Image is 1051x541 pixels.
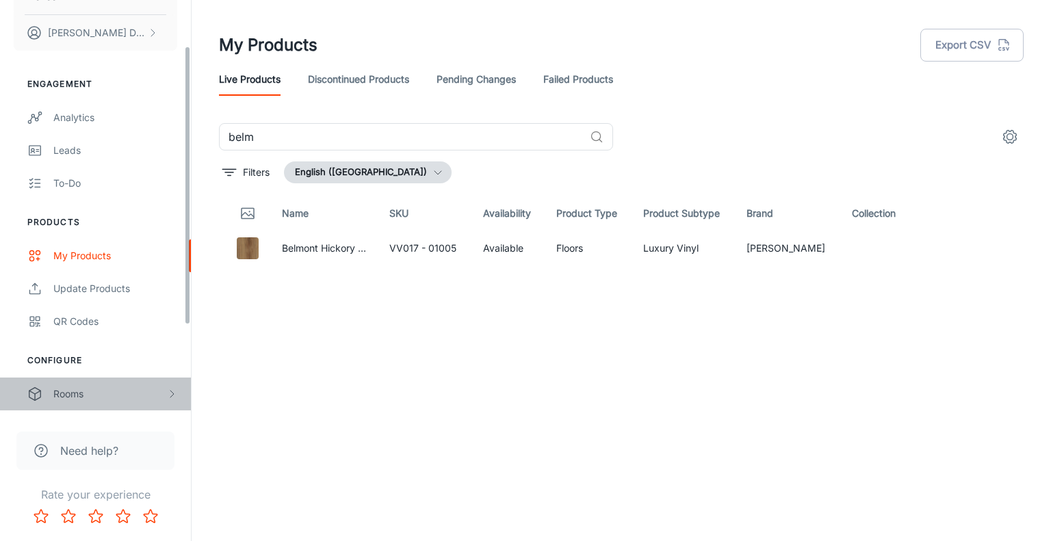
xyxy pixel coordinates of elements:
[308,63,409,96] a: Discontinued Products
[284,161,452,183] button: English ([GEOGRAPHIC_DATA])
[271,194,379,233] th: Name
[472,194,545,233] th: Availability
[632,194,736,233] th: Product Subtype
[239,205,256,222] svg: Thumbnail
[137,503,164,530] button: Rate 5 star
[53,176,177,191] div: To-do
[53,386,166,401] div: Rooms
[219,161,273,183] button: filter
[219,123,584,150] input: Search
[736,194,841,233] th: Brand
[48,25,144,40] p: [PERSON_NAME] Dail
[27,503,55,530] button: Rate 1 star
[219,33,317,57] h1: My Products
[53,281,177,296] div: Update Products
[545,233,632,264] td: Floors
[545,194,632,233] th: Product Type
[543,63,613,96] a: Failed Products
[841,194,916,233] th: Collection
[632,233,736,264] td: Luxury Vinyl
[378,194,472,233] th: SKU
[378,233,472,264] td: VV017 - 01005
[996,123,1024,150] button: settings
[109,503,137,530] button: Rate 4 star
[243,165,270,180] p: Filters
[60,443,118,459] span: Need help?
[14,15,177,51] button: [PERSON_NAME] Dail
[437,63,516,96] a: Pending Changes
[11,486,180,503] p: Rate your experience
[53,143,177,158] div: Leads
[219,63,281,96] a: Live Products
[55,503,82,530] button: Rate 2 star
[920,29,1024,62] button: Export CSV
[53,110,177,125] div: Analytics
[472,233,545,264] td: Available
[282,242,486,254] a: Belmont Hickory - Luxury Vinyl Plank Flooring
[82,503,109,530] button: Rate 3 star
[53,248,177,263] div: My Products
[53,314,177,329] div: QR Codes
[736,233,841,264] td: [PERSON_NAME]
